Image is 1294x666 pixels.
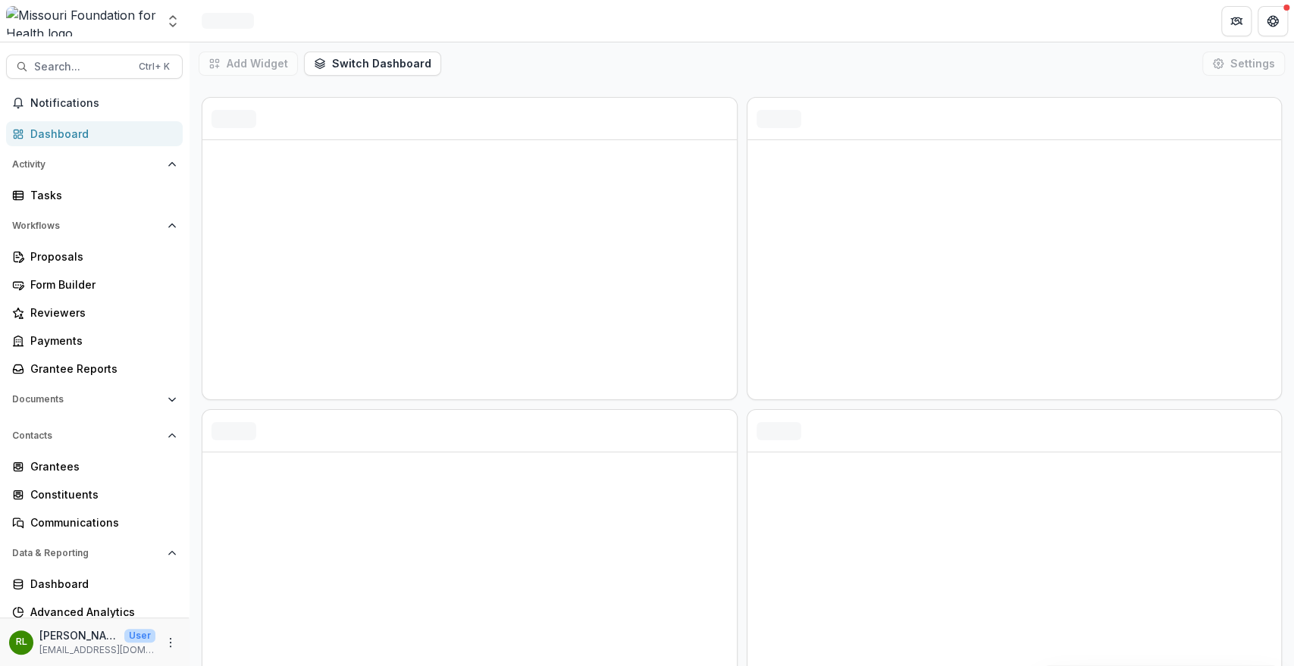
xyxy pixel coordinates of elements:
[161,633,180,652] button: More
[6,183,183,208] a: Tasks
[6,454,183,479] a: Grantees
[12,548,161,558] span: Data & Reporting
[6,6,156,36] img: Missouri Foundation for Health logo
[6,482,183,507] a: Constituents
[30,604,171,620] div: Advanced Analytics
[30,458,171,474] div: Grantees
[6,300,183,325] a: Reviewers
[6,121,183,146] a: Dashboard
[304,52,441,76] button: Switch Dashboard
[6,571,183,596] a: Dashboard
[30,361,171,377] div: Grantee Reports
[6,272,183,297] a: Form Builder
[6,55,183,79] button: Search...
[6,541,183,565] button: Open Data & Reporting
[34,61,130,73] span: Search...
[1258,6,1288,36] button: Get Help
[1202,52,1285,76] button: Settings
[199,52,298,76] button: Add Widget
[6,328,183,353] a: Payments
[196,10,260,32] nav: breadcrumb
[6,510,183,535] a: Communications
[6,244,183,269] a: Proposals
[30,187,171,203] div: Tasks
[12,430,161,441] span: Contacts
[12,159,161,170] span: Activity
[30,126,171,142] div: Dashboard
[39,627,118,643] p: [PERSON_NAME]
[136,58,173,75] div: Ctrl + K
[6,152,183,177] button: Open Activity
[30,514,171,530] div: Communications
[30,277,171,292] div: Form Builder
[30,97,177,110] span: Notifications
[6,424,183,448] button: Open Contacts
[12,220,161,231] span: Workflows
[1221,6,1252,36] button: Partners
[30,576,171,592] div: Dashboard
[6,91,183,115] button: Notifications
[30,333,171,349] div: Payments
[39,643,155,657] p: [EMAIL_ADDRESS][DOMAIN_NAME]
[6,387,183,411] button: Open Documents
[124,629,155,643] p: User
[12,394,161,405] span: Documents
[6,214,183,238] button: Open Workflows
[30,305,171,320] div: Reviewers
[162,6,183,36] button: Open entity switcher
[16,637,27,647] div: Rebekah Lerch
[6,356,183,381] a: Grantee Reports
[30,249,171,264] div: Proposals
[30,486,171,502] div: Constituents
[6,599,183,624] a: Advanced Analytics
